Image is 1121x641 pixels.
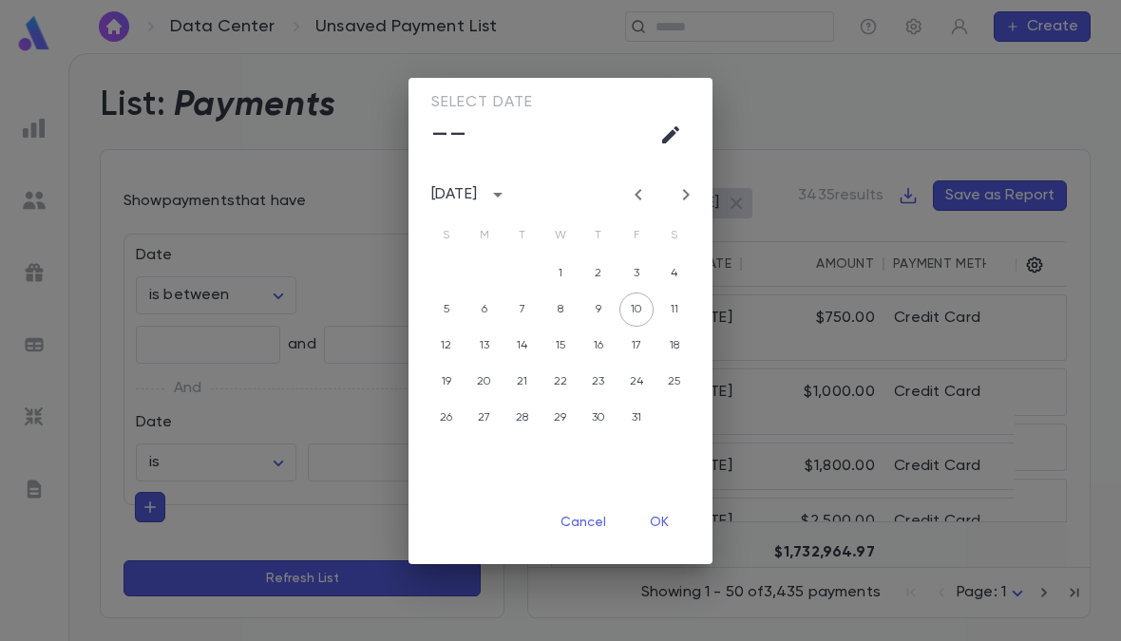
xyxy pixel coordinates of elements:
[545,505,621,541] button: Cancel
[619,401,654,435] button: 31
[581,329,616,363] button: 16
[483,179,513,210] button: calendar view is open, switch to year view
[467,329,502,363] button: 13
[431,185,477,204] div: [DATE]
[629,505,690,541] button: OK
[657,365,692,399] button: 25
[431,93,533,112] span: Select date
[657,329,692,363] button: 18
[619,217,654,255] span: Friday
[429,217,464,255] span: Sunday
[543,329,578,363] button: 15
[581,401,616,435] button: 30
[619,329,654,363] button: 17
[505,292,540,327] button: 7
[543,217,578,255] span: Wednesday
[543,401,578,435] button: 29
[657,256,692,291] button: 4
[543,365,578,399] button: 22
[505,401,540,435] button: 28
[619,256,654,291] button: 3
[431,118,466,150] h4: ––
[581,217,616,255] span: Thursday
[619,292,654,327] button: 10
[505,329,540,363] button: 14
[543,292,578,327] button: 8
[623,179,654,210] button: Previous month
[505,217,540,255] span: Tuesday
[671,179,701,210] button: Next month
[657,292,692,327] button: 11
[429,365,464,399] button: 19
[581,365,616,399] button: 23
[429,329,464,363] button: 12
[467,292,502,327] button: 6
[652,116,690,154] button: calendar view is open, go to text input view
[429,292,464,327] button: 5
[619,365,654,399] button: 24
[505,365,540,399] button: 21
[467,401,502,435] button: 27
[543,256,578,291] button: 1
[581,292,616,327] button: 9
[581,256,616,291] button: 2
[467,217,502,255] span: Monday
[467,365,502,399] button: 20
[657,217,692,255] span: Saturday
[429,401,464,435] button: 26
